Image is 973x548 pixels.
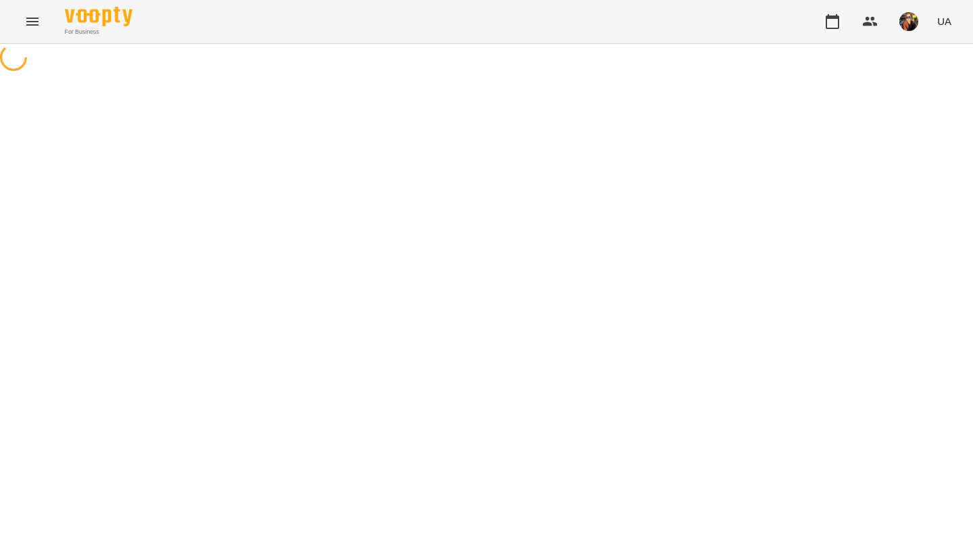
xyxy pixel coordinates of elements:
[16,5,49,38] button: Menu
[937,14,951,28] span: UA
[932,9,957,34] button: UA
[65,7,132,26] img: Voopty Logo
[65,28,132,36] span: For Business
[899,12,918,31] img: 64c67bdf17accf7feec17070992476f4.jpg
